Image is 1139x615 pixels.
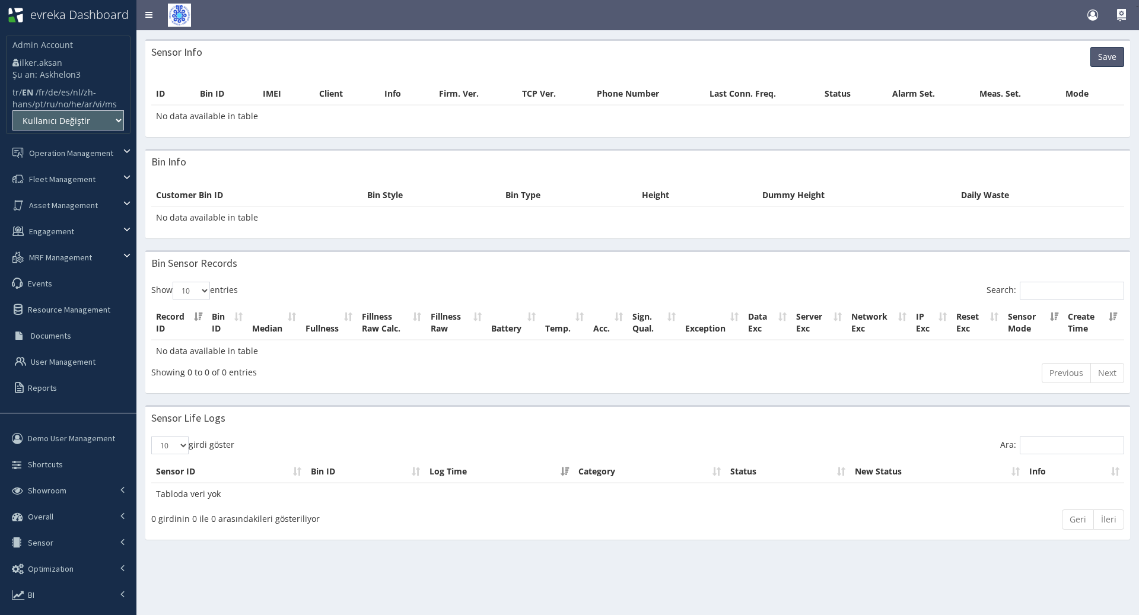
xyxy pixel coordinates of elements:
span: Fleet Management [29,174,96,184]
button: Save [1090,47,1124,67]
th: Phone Number [592,83,705,105]
th: IMEI [258,83,314,105]
a: Reports [3,375,136,401]
span: Reports [28,383,57,393]
h3: Sensor Life Logs [151,413,225,423]
th: Customer Bin ID [151,184,362,206]
div: 0 girdinin 0 ile 0 arasındakileri gösteriliyor [151,508,546,525]
span: Documents [31,330,71,341]
div: How Do I Use It? [1116,9,1127,20]
label: Ara: [1000,436,1124,454]
a: Next [1090,363,1124,383]
span: Shortcuts [28,459,63,470]
th: Exception: activate to sort column ascending [680,306,743,340]
a: ms [105,98,117,110]
span: Asset Management [29,200,98,211]
span: Resource Management [28,304,110,315]
select: Showentries [173,282,210,299]
th: Server Exc: activate to sort column ascending [791,306,847,340]
label: Show entries [151,282,238,299]
a: tr [12,87,19,98]
th: Status: artarak sırala [726,461,850,483]
a: he [71,98,81,110]
span: Demo User Management [28,433,115,444]
a: Geri [1062,509,1094,530]
th: Category: artarak sırala [574,461,726,483]
th: Fillness Raw Calc.: activate to sort column ascending [357,306,426,340]
label: girdi göster [151,436,234,454]
th: Mode [1061,83,1124,105]
th: Create Time: activate to sort column ascending [1063,306,1122,340]
a: no [58,98,68,110]
th: TCP Ver. [517,83,592,105]
th: Fullness: activate to sort column ascending [301,306,357,340]
span: Showroom [28,485,66,496]
th: Sensor Mode: activate to sort column ascending [1003,306,1063,340]
th: Sign. Qual.: activate to sort column ascending [628,306,680,340]
th: Daily Waste [956,184,1124,206]
label: Search: [987,282,1124,299]
a: İleri [1093,509,1124,530]
a: Documents [3,323,136,349]
th: Info [380,83,434,105]
span: Engagement [29,226,74,237]
h3: Bin Info [151,157,186,167]
th: Sensor ID: artarak sırala [151,461,306,483]
th: Fillness Raw: activate to sort column ascending [426,306,486,340]
th: Info: artarak sırala [1025,461,1124,483]
th: Bin ID: artarak sırala [306,461,424,483]
th: Median: activate to sort column ascending [247,306,301,340]
th: Battery: activate to sort column ascending [486,306,540,340]
p: Admin Account [12,39,81,51]
span: User Management [31,356,96,367]
th: Meas. Set. [975,83,1060,105]
th: Bin ID [195,83,259,105]
a: ar [84,98,93,110]
span: evreka Dashboard [30,7,129,23]
th: Bin Type [501,184,638,206]
a: de [48,87,58,98]
a: User Management [3,349,136,375]
span: Sensor [28,537,53,548]
th: ID [151,83,195,105]
th: Temp.: activate to sort column ascending [540,306,588,340]
th: Reset Exc: activate to sort column ascending [952,306,1003,340]
img: evreka_logo_1_HoezNYK_wy30KrO.png [8,7,24,23]
th: Alarm Set. [887,83,975,105]
b: EN [22,87,33,98]
span: MRF Management [29,252,92,263]
td: No data available in table [151,206,1124,228]
a: Previous [1042,363,1091,383]
div: Showing 0 to 0 of 0 entries [151,362,546,378]
td: Tabloda veri yok [151,483,1124,505]
a: pt [35,98,43,110]
th: Acc.: activate to sort column ascending [588,306,628,340]
a: ru [46,98,55,110]
input: Ara: [1020,436,1124,454]
th: Data Exc: activate to sort column ascending [743,306,791,340]
th: Bin ID: activate to sort column ascending [207,306,247,340]
span: Overall [28,511,53,522]
th: Log Time: artarak sırala [425,461,574,483]
th: Bin Style [362,184,501,206]
span: Operation Management [29,148,113,158]
th: IP Exc: activate to sort column ascending [911,306,952,340]
span: Optimization [28,563,74,574]
a: zh-hans [12,87,96,110]
span: BI [28,589,34,600]
h3: Sensor Info [151,47,202,58]
th: Dummy Height [758,184,956,206]
th: Record ID: activate to sort column ascending [151,306,207,340]
h3: Bin Sensor Records [151,258,237,269]
span: Events [28,278,52,289]
input: Search: [1020,282,1124,299]
th: Network Exc: activate to sort column ascending [847,306,911,340]
li: / / / / / / / / / / / / / [12,87,124,110]
a: fr [39,87,45,98]
th: Firm. Ver. [434,83,517,105]
th: Status [820,83,887,105]
a: nl [73,87,81,98]
a: vi [96,98,102,110]
th: New Status: artarak sırala [850,461,1025,483]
